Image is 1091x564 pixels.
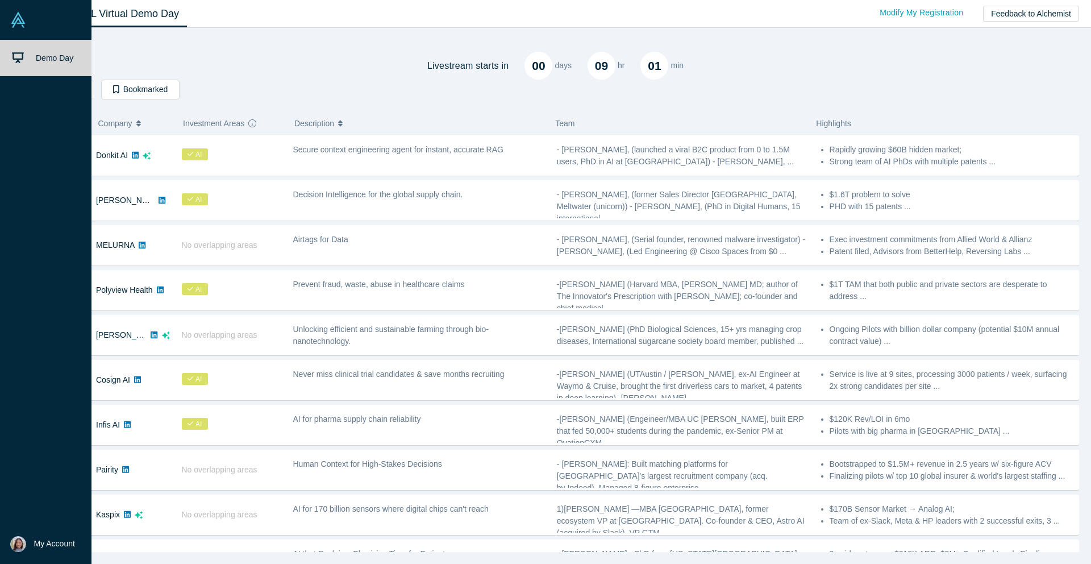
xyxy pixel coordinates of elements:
span: Team [555,119,574,128]
a: Kaspix [96,510,120,519]
span: Highlights [816,119,851,128]
a: Infis AI [96,420,120,429]
span: - [PERSON_NAME], (Serial founder, renowned malware investigator) - [PERSON_NAME], (Led Engineerin... [557,235,805,256]
a: Modify My Registration [868,3,975,23]
span: Decision Intelligence for the global supply chain. [293,190,463,199]
span: No overlapping areas [182,510,257,519]
span: AI [182,193,208,205]
li: 3 paid customers, $218K ARR, $5M+ Qualified Leads Pipeline [830,548,1073,560]
button: Bookmarked [101,80,180,99]
span: -[PERSON_NAME] (Harvard MBA, [PERSON_NAME] MD; author of The Innovator's Prescription with [PERSO... [557,280,798,313]
li: Ongoing Pilots with billion dollar company (potential $10M annual contract value) ... [830,324,1073,347]
span: Description [294,111,334,135]
span: Investment Areas [183,111,244,135]
li: Finalizing pilots w/ top 10 global insurer & world's largest staffing ... [830,470,1073,482]
svg: dsa ai sparkles [135,511,143,519]
a: Class XL Virtual Demo Day [48,1,187,27]
a: MELURNA [96,240,135,250]
li: Rapidly growing $60B hidden market; [830,144,1073,156]
span: No overlapping areas [182,240,257,250]
span: 1)[PERSON_NAME] —MBA [GEOGRAPHIC_DATA], former ecosystem VP at [GEOGRAPHIC_DATA]. Co-founder & CE... [557,504,805,537]
li: $1T TAM that both public and private sectors are desperate to address ... [830,279,1073,302]
span: My Account [34,538,75,550]
p: days [555,60,572,72]
span: Airtags for Data [293,235,348,244]
span: AI [182,283,208,295]
span: No overlapping areas [182,465,257,474]
span: AI [182,373,208,385]
h4: Livestream starts in [427,60,509,71]
span: - [PERSON_NAME], (former Sales Director [GEOGRAPHIC_DATA], Meltwater (unicorn)) - [PERSON_NAME], ... [557,190,801,223]
p: hr [618,60,624,72]
span: -[PERSON_NAME] (PhD Biological Sciences, 15+ yrs managing crop diseases, International sugarcane ... [557,325,803,346]
span: Unlocking efficient and sustainable farming through bio-nanotechnology. [293,325,489,346]
div: 01 [640,52,668,80]
li: $1.6T problem to solve [830,189,1073,201]
span: AI that Reclaims Physician Time for Patients [293,549,449,558]
button: Company [98,111,172,135]
svg: dsa ai sparkles [143,152,151,160]
svg: dsa ai sparkles [162,331,170,339]
a: Cosign AI [96,375,130,384]
span: Demo Day [36,53,73,63]
button: Feedback to Alchemist [983,6,1079,22]
a: [PERSON_NAME] [96,196,161,205]
span: Never miss clinical trial candidates & save months recruiting [293,370,505,379]
span: AI for pharma supply chain reliability [293,414,421,424]
span: Human Context for High-Stakes Decisions [293,459,442,468]
span: AI [182,148,208,160]
a: Donkit AI [96,151,128,160]
span: Prevent fraud, waste, abuse in healthcare claims [293,280,465,289]
span: Secure context engineering agent for instant, accurate RAG [293,145,503,154]
img: Cindy Wei's Account [10,536,26,552]
li: $120K Rev/LOI in 6mo [830,413,1073,425]
a: Pairity [96,465,118,474]
li: Pilots with big pharma in [GEOGRAPHIC_DATA] ... [830,425,1073,437]
div: 00 [524,52,552,80]
span: AI for 170 billion sensors where digital chips can't reach [293,504,489,513]
li: Patent filed, Advisors from BetterHelp, Reversing Labs ... [830,246,1073,258]
span: Company [98,111,132,135]
span: AI [182,418,208,430]
li: PHD with 15 patents ... [830,201,1073,213]
li: Bootstrapped to $1.5M+ revenue in 2.5 years w/ six-figure ACV [830,458,1073,470]
a: Polyview Health [96,285,153,295]
span: - [PERSON_NAME]: Built matching platforms for [GEOGRAPHIC_DATA]'s largest recruitment company (ac... [557,459,768,492]
span: -[PERSON_NAME] (UTAustin / [PERSON_NAME], ex-AI Engineer at Waymo & Cruise, brought the first dri... [557,370,802,403]
li: Strong team of AI PhDs with multiple patents ... [830,156,1073,168]
span: -[PERSON_NAME] (Engeineer/MBA UC [PERSON_NAME], built ERP that fed 50,000+ students during the pa... [557,414,804,447]
img: Alchemist Vault Logo [10,12,26,28]
li: Team of ex-Slack, Meta & HP leaders with 2 successful exits, 3 ... [830,515,1073,527]
li: $170B Sensor Market → Analog AI; [830,503,1073,515]
a: [PERSON_NAME] [96,330,161,339]
span: No overlapping areas [182,330,257,339]
button: My Account [10,536,75,552]
li: Service is live at 9 sites, processing 3000 patients / week, surfacing 2x strong candidates per s... [830,368,1073,392]
span: - [PERSON_NAME], (launched a viral B2C product from 0 to 1.5M users, PhD in AI at [GEOGRAPHIC_DAT... [557,145,794,166]
li: Exec investment commitments from Allied World & Allianz [830,234,1073,246]
button: Description [294,111,543,135]
p: min [671,60,684,72]
div: 09 [588,52,615,80]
